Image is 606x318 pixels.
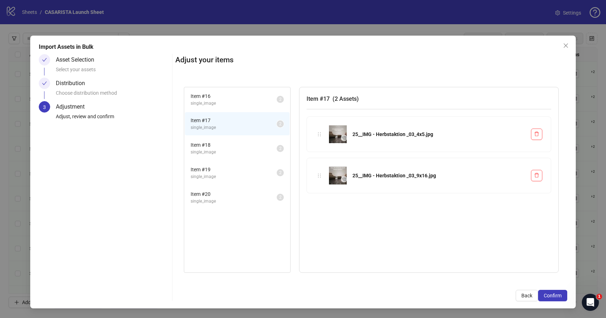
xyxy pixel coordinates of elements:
span: holder [317,132,322,137]
iframe: Intercom live chat [582,294,599,311]
span: Item # 17 [191,116,277,124]
span: holder [317,173,322,178]
span: Back [521,293,532,298]
span: delete [534,173,539,178]
button: Back [516,290,538,301]
div: holder [315,130,323,138]
span: check [42,81,47,86]
div: Asset Selection [56,54,100,66]
span: 2 [279,195,282,200]
span: close [563,43,569,48]
div: Adjustment [56,101,90,113]
span: 3 [43,104,46,110]
div: 25__IMG - Herbstaktion _03_9x16.jpg [352,172,525,179]
span: 2 [279,121,282,126]
span: Item # 20 [191,190,277,198]
div: Choose distribution method [56,89,169,101]
img: 25__IMG - Herbstaktion _03_9x16.jpg [329,167,347,184]
span: Item # 16 [191,92,277,100]
div: Import Assets in Bulk [39,43,567,51]
span: single_image [191,100,277,107]
div: 25__IMG - Herbstaktion _03_4x5.jpg [352,130,525,138]
button: Close [560,40,572,51]
span: 2 [279,97,282,102]
div: Adjust, review and confirm [56,113,169,125]
span: 2 [279,146,282,151]
span: delete [534,131,539,136]
button: Confirm [538,290,567,301]
span: check [42,57,47,62]
span: 1 [596,294,602,299]
div: Distribution [56,78,91,89]
button: Delete [531,170,542,181]
span: single_image [191,198,277,205]
span: single_image [191,149,277,156]
span: Confirm [544,293,562,298]
sup: 2 [277,120,284,127]
h2: Adjust your items [175,54,567,66]
div: holder [315,172,323,179]
sup: 2 [277,169,284,176]
span: Item # 19 [191,166,277,173]
span: single_image [191,124,277,131]
button: Delete [531,129,542,140]
sup: 2 [277,145,284,152]
span: Item # 18 [191,141,277,149]
span: ( 2 Assets ) [333,95,359,102]
sup: 2 [277,96,284,103]
h3: Item # 17 [307,94,551,103]
span: single_image [191,173,277,180]
span: 2 [279,170,282,175]
sup: 2 [277,194,284,201]
img: 25__IMG - Herbstaktion _03_4x5.jpg [329,125,347,143]
div: Select your assets [56,66,169,78]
